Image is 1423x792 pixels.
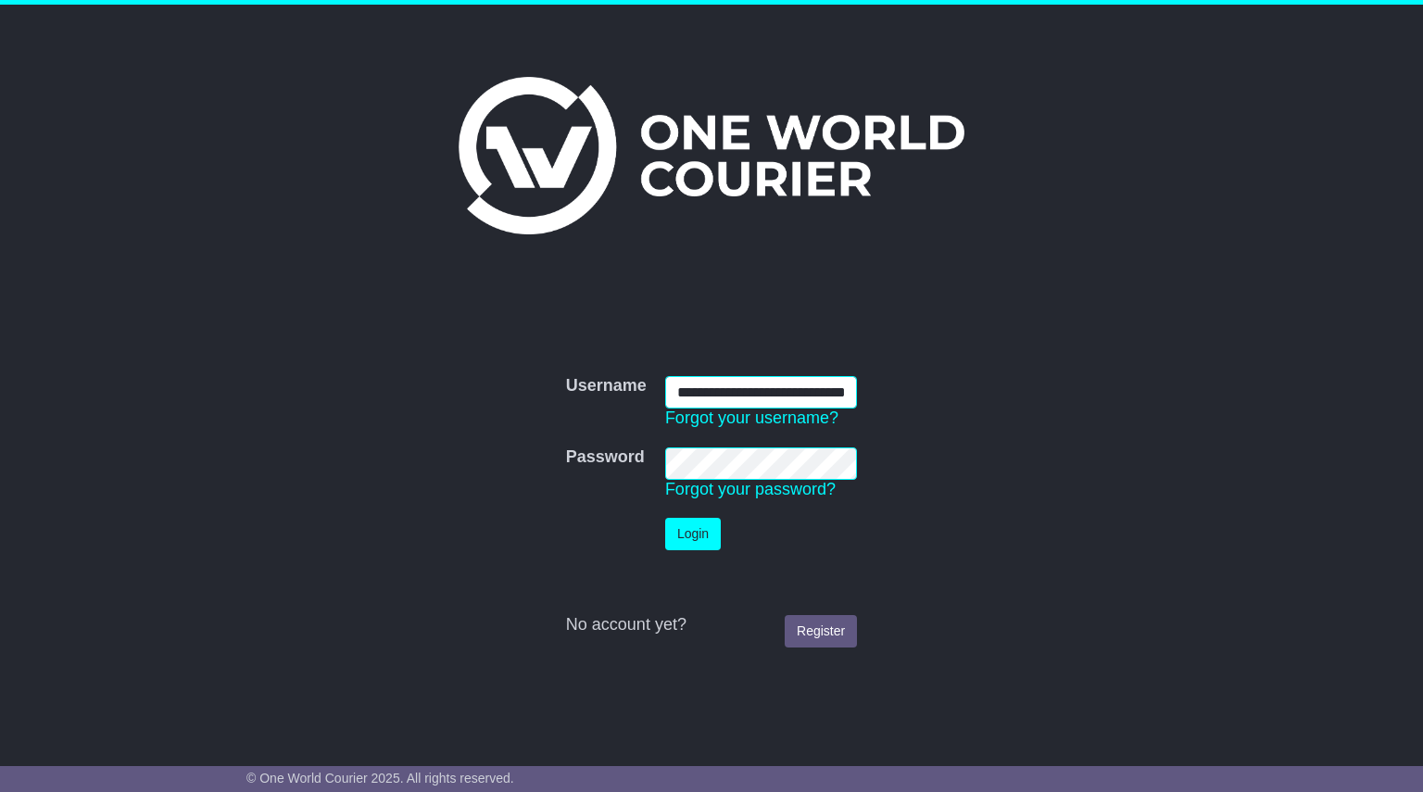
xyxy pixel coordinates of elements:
div: No account yet? [566,615,857,635]
a: Forgot your password? [665,480,836,498]
img: One World [459,77,964,234]
a: Forgot your username? [665,409,838,427]
label: Username [566,376,647,396]
button: Login [665,518,721,550]
a: Register [785,615,857,647]
label: Password [566,447,645,468]
span: © One World Courier 2025. All rights reserved. [246,771,514,786]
